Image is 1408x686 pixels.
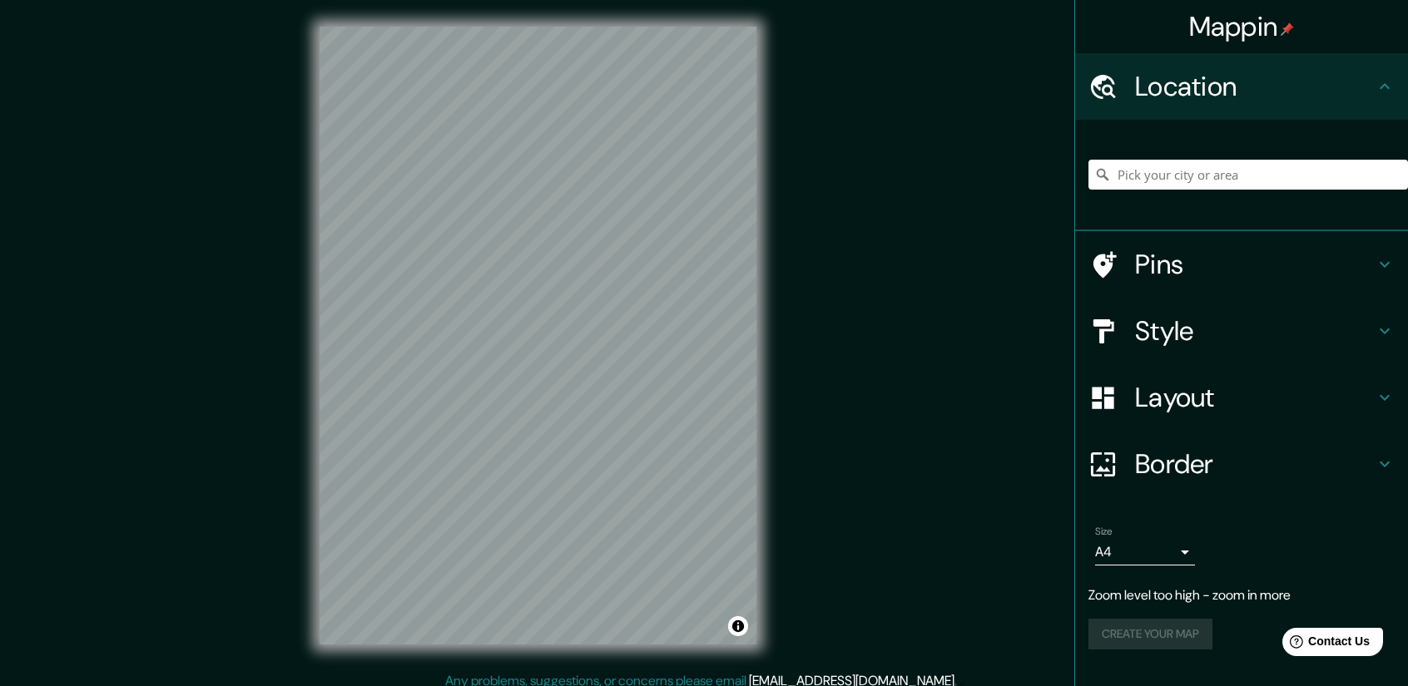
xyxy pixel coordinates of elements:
canvas: Map [320,27,756,644]
img: pin-icon.png [1281,22,1294,36]
div: Location [1075,53,1408,120]
div: Border [1075,431,1408,497]
iframe: Help widget launcher [1260,621,1390,668]
div: Layout [1075,364,1408,431]
button: Toggle attribution [728,616,748,636]
h4: Pins [1135,248,1375,281]
h4: Mappin [1189,10,1295,43]
div: Style [1075,298,1408,364]
h4: Style [1135,314,1375,348]
label: Size [1095,525,1113,539]
div: A4 [1095,539,1195,565]
input: Pick your city or area [1088,160,1408,190]
h4: Border [1135,447,1375,481]
h4: Layout [1135,381,1375,414]
p: Zoom level too high - zoom in more [1088,585,1395,605]
h4: Location [1135,70,1375,103]
div: Pins [1075,231,1408,298]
